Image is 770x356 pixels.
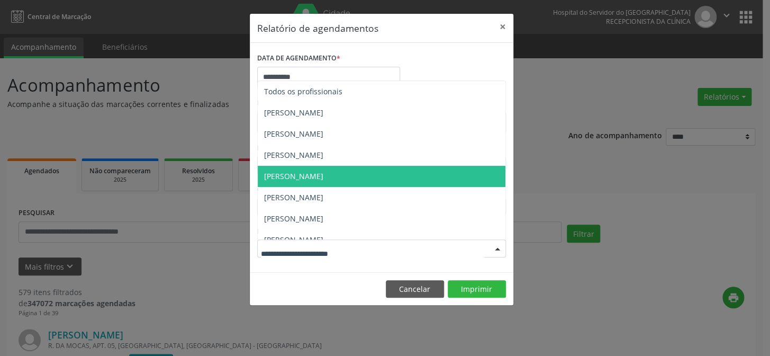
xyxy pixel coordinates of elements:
[257,21,378,35] h5: Relatório de agendamentos
[264,192,323,202] span: [PERSON_NAME]
[492,14,513,40] button: Close
[264,235,323,245] span: [PERSON_NAME]
[257,50,340,67] label: DATA DE AGENDAMENTO
[264,129,323,139] span: [PERSON_NAME]
[264,150,323,160] span: [PERSON_NAME]
[448,280,506,298] button: Imprimir
[264,108,323,118] span: [PERSON_NAME]
[264,213,323,224] span: [PERSON_NAME]
[386,280,444,298] button: Cancelar
[264,171,323,181] span: [PERSON_NAME]
[264,86,342,96] span: Todos os profissionais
